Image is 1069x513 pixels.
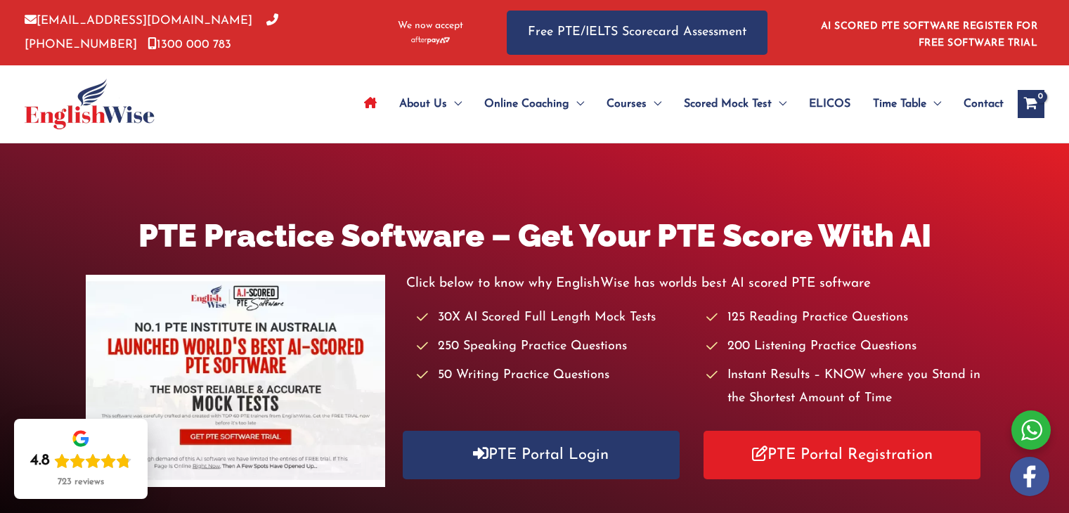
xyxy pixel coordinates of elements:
[30,451,131,471] div: Rating: 4.8 out of 5
[403,431,680,479] a: PTE Portal Login
[417,335,694,358] li: 250 Speaking Practice Questions
[25,15,278,50] a: [PHONE_NUMBER]
[706,335,983,358] li: 200 Listening Practice Questions
[862,79,952,129] a: Time TableMenu Toggle
[86,214,984,258] h1: PTE Practice Software – Get Your PTE Score With AI
[25,15,252,27] a: [EMAIL_ADDRESS][DOMAIN_NAME]
[706,364,983,411] li: Instant Results – KNOW where you Stand in the Shortest Amount of Time
[926,79,941,129] span: Menu Toggle
[473,79,595,129] a: Online CoachingMenu Toggle
[647,79,661,129] span: Menu Toggle
[812,10,1044,56] aside: Header Widget 1
[704,431,980,479] a: PTE Portal Registration
[417,364,694,387] li: 50 Writing Practice Questions
[86,275,385,487] img: pte-institute-main
[417,306,694,330] li: 30X AI Scored Full Length Mock Tests
[821,21,1038,48] a: AI SCORED PTE SOFTWARE REGISTER FOR FREE SOFTWARE TRIAL
[673,79,798,129] a: Scored Mock TestMenu Toggle
[399,79,447,129] span: About Us
[406,272,984,295] p: Click below to know why EnglishWise has worlds best AI scored PTE software
[398,19,463,33] span: We now accept
[772,79,786,129] span: Menu Toggle
[952,79,1004,129] a: Contact
[1018,90,1044,118] a: View Shopping Cart, empty
[25,79,155,129] img: cropped-ew-logo
[1010,457,1049,496] img: white-facebook.png
[569,79,584,129] span: Menu Toggle
[706,306,983,330] li: 125 Reading Practice Questions
[58,476,104,488] div: 723 reviews
[447,79,462,129] span: Menu Toggle
[595,79,673,129] a: CoursesMenu Toggle
[809,79,850,129] span: ELICOS
[684,79,772,129] span: Scored Mock Test
[507,11,767,55] a: Free PTE/IELTS Scorecard Assessment
[388,79,473,129] a: About UsMenu Toggle
[964,79,1004,129] span: Contact
[607,79,647,129] span: Courses
[148,39,231,51] a: 1300 000 783
[30,451,50,471] div: 4.8
[873,79,926,129] span: Time Table
[798,79,862,129] a: ELICOS
[484,79,569,129] span: Online Coaching
[353,79,1004,129] nav: Site Navigation: Main Menu
[411,37,450,44] img: Afterpay-Logo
